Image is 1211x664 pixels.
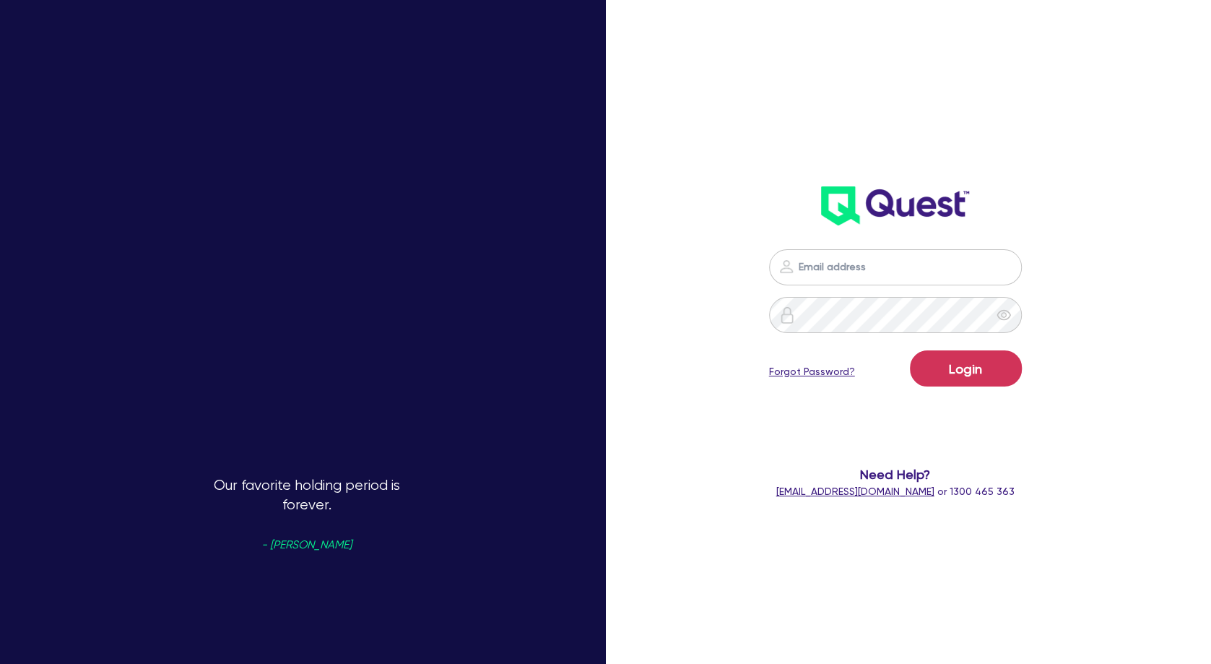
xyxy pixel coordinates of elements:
input: Email address [769,249,1022,285]
a: Forgot Password? [769,364,855,379]
img: icon-password [778,306,796,324]
a: [EMAIL_ADDRESS][DOMAIN_NAME] [776,486,934,497]
img: icon-password [778,258,795,275]
span: eye [997,308,1011,322]
button: Login [910,350,1022,387]
img: wH2k97JdezQIQAAAABJRU5ErkJggg== [821,186,969,225]
span: Need Help? [736,465,1054,484]
span: - [PERSON_NAME] [261,540,352,551]
span: or 1300 465 363 [776,486,1015,497]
